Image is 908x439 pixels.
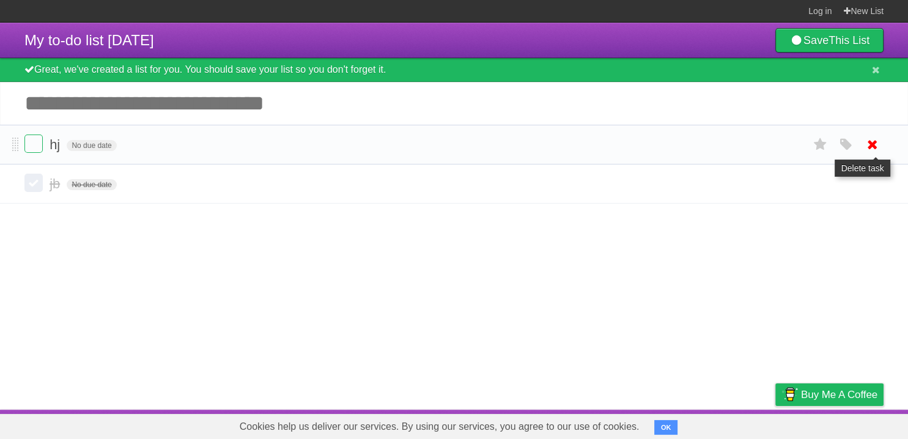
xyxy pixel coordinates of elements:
a: Buy me a coffee [775,383,884,406]
span: jb [50,176,63,191]
img: Buy me a coffee [781,384,798,405]
a: Developers [653,413,703,436]
b: This List [829,34,869,46]
a: Suggest a feature [806,413,884,436]
a: About [613,413,638,436]
a: SaveThis List [775,28,884,53]
span: hj [50,137,63,152]
button: OK [654,420,678,435]
span: My to-do list [DATE] [24,32,154,48]
a: Privacy [759,413,791,436]
span: Cookies help us deliver our services. By using our services, you agree to our use of cookies. [227,415,652,439]
label: Star task [809,135,832,155]
label: Done [24,135,43,153]
span: No due date [67,140,116,151]
span: No due date [67,179,116,190]
a: Terms [718,413,745,436]
span: Buy me a coffee [801,384,877,405]
label: Done [24,174,43,192]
